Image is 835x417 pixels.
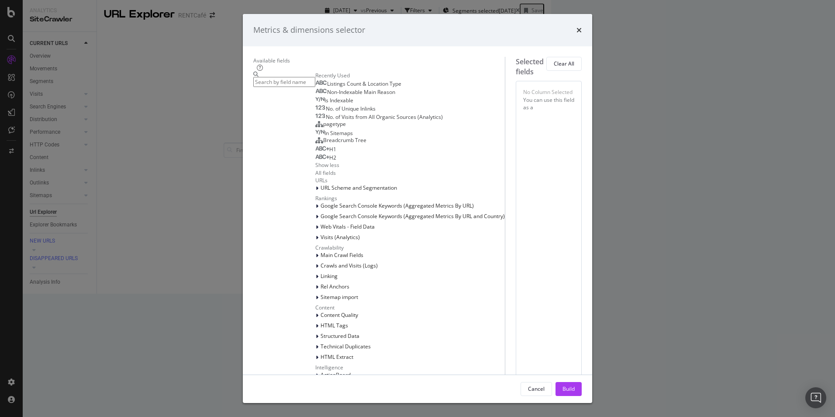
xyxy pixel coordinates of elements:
[315,72,505,79] div: Recently Used
[321,322,348,329] span: HTML Tags
[805,387,826,408] div: Open Intercom Messenger
[324,129,353,137] span: In Sitemaps
[554,60,574,67] div: Clear All
[523,88,573,96] div: No Column Selected
[253,57,505,64] div: Available fields
[321,184,397,191] span: URL Scheme and Segmentation
[321,353,353,361] span: HTML Extract
[321,223,375,230] span: Web Vitals - Field Data
[253,77,315,87] input: Search by field name
[326,113,443,121] span: No. of Visits from All Organic Sources (Analytics)
[321,212,505,220] span: Google Search Console Keywords (Aggregated Metrics By URL and Country)
[327,88,395,96] span: Non-Indexable Main Reason
[516,57,546,77] div: Selected fields
[315,304,505,311] div: Content
[321,272,338,280] span: Linking
[521,382,552,396] button: Cancel
[556,382,582,396] button: Build
[321,233,360,241] span: Visits (Analytics)
[321,332,359,340] span: Structured Data
[321,343,371,350] span: Technical Duplicates
[321,202,474,209] span: Google Search Console Keywords (Aggregated Metrics By URL)
[321,262,378,269] span: Crawls and Visits (Logs)
[323,136,366,144] span: Breadcrumb Tree
[324,97,353,104] span: Is Indexable
[329,146,336,153] span: H1
[321,251,363,259] span: Main Crawl Fields
[528,385,545,393] div: Cancel
[315,161,339,169] div: Show less
[329,154,336,161] span: H2
[315,364,505,371] div: Intelligence
[546,57,582,71] button: Clear All
[326,105,376,112] span: No. of Unique Inlinks
[562,385,575,393] div: Build
[315,244,505,251] div: Crawlability
[253,24,365,36] div: Metrics & dimensions selector
[321,293,358,301] span: Sitemap import
[315,169,505,177] div: All fields
[315,195,505,202] div: Rankings
[321,371,351,379] span: ActionBoard
[315,177,505,184] div: URLs
[323,120,346,128] span: pagetype
[321,311,358,319] span: Content Quality
[576,24,582,36] div: times
[523,96,574,111] div: You can use this field as a
[321,283,349,290] span: Rel Anchors
[327,80,401,87] span: Listings Count & Location Type
[243,14,592,403] div: modal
